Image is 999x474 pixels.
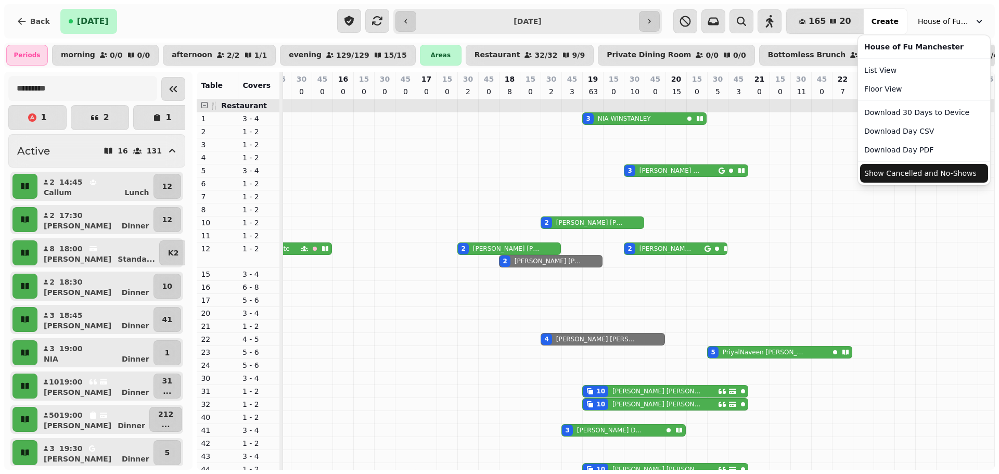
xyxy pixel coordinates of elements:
a: Floor View [860,80,988,98]
a: List View [860,61,988,80]
div: House of Fu Manchester [860,37,988,56]
button: Download Day PDF [860,140,988,159]
button: House of Fu Manchester [912,12,991,31]
button: Download 30 Days to Device [860,103,988,122]
div: House of Fu Manchester [857,35,991,185]
button: Download Day CSV [860,122,988,140]
span: House of Fu Manchester [918,16,970,27]
button: Show Cancelled and No-Shows [860,164,988,183]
